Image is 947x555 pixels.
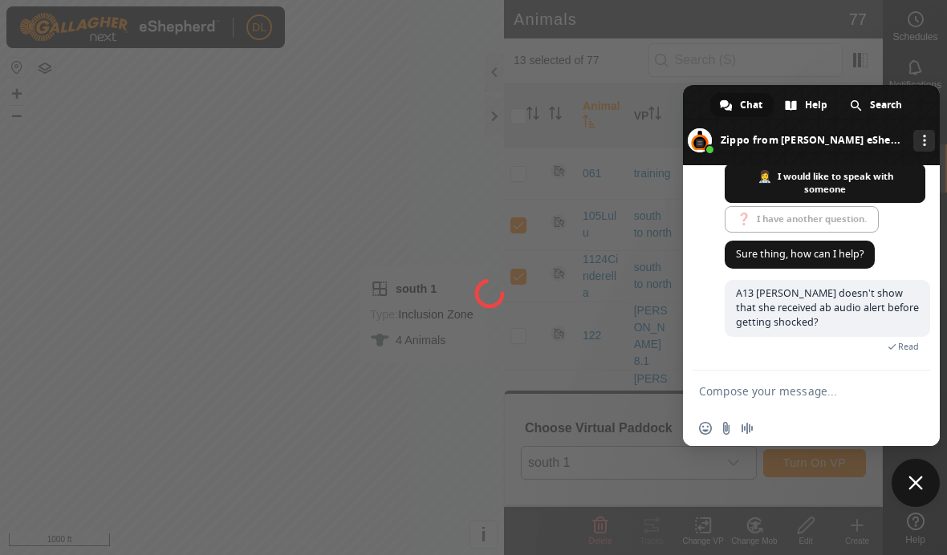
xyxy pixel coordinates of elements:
[699,422,712,435] span: Insert an emoji
[720,422,733,435] span: Send a file
[898,341,919,352] span: Read
[840,93,913,117] div: Search
[913,130,935,152] div: More channels
[741,422,754,435] span: Audio message
[699,384,888,399] textarea: Compose your message...
[736,247,864,261] span: Sure thing, how can I help?
[870,93,902,117] span: Search
[710,93,774,117] div: Chat
[740,93,762,117] span: Chat
[805,93,827,117] span: Help
[736,286,919,329] span: A13 [PERSON_NAME] doesn’t show that she received ab audio alert before getting shocked?
[775,93,839,117] div: Help
[892,459,940,507] div: Close chat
